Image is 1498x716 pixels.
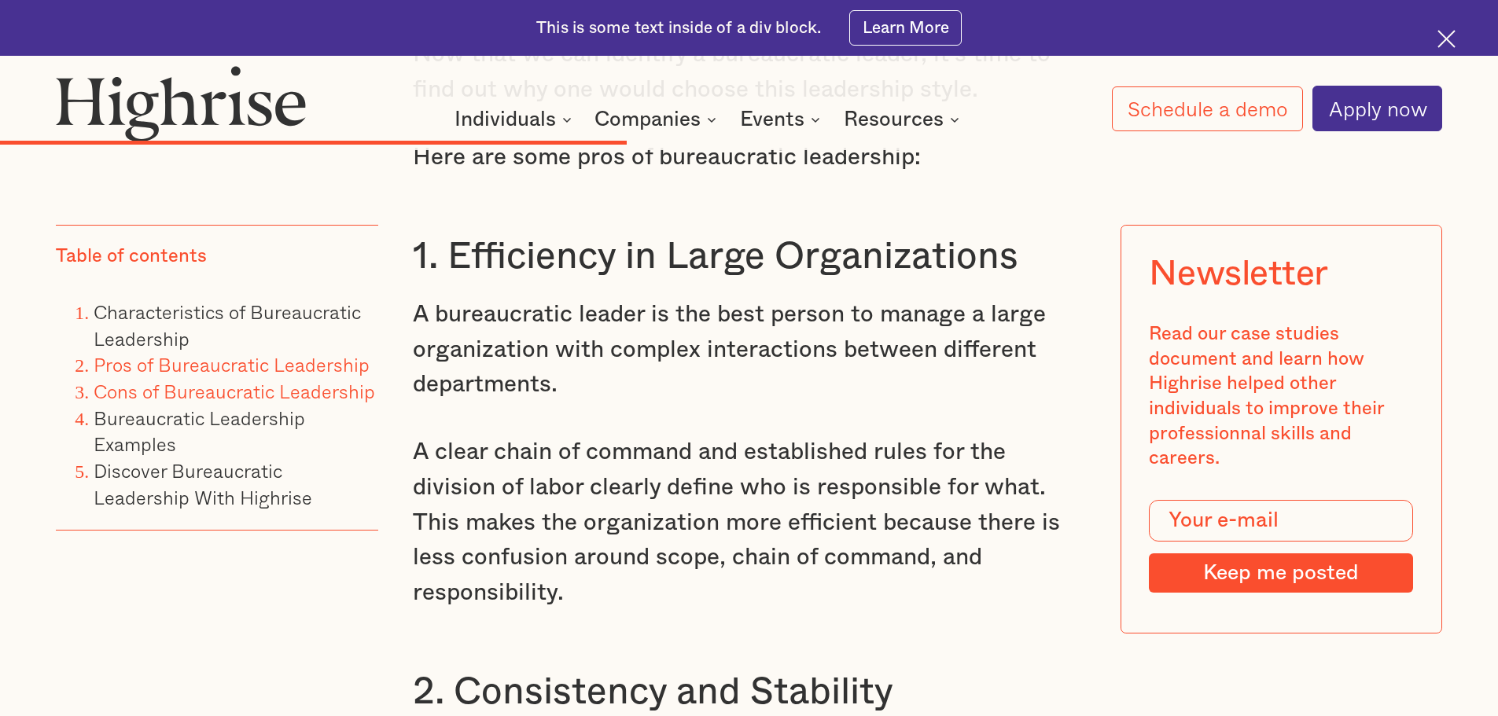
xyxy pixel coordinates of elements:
[536,17,821,39] div: This is some text inside of a div block.
[844,110,944,129] div: Resources
[455,110,556,129] div: Individuals
[94,403,305,459] a: Bureaucratic Leadership Examples
[594,110,721,129] div: Companies
[740,110,825,129] div: Events
[1149,253,1328,294] div: Newsletter
[413,669,1086,716] h3: 2. Consistency and Stability
[1437,30,1456,48] img: Cross icon
[844,110,964,129] div: Resources
[413,140,1086,175] p: Here are some pros of bureaucratic leadership:
[413,233,1086,281] h3: 1. Efficiency in Large Organizations
[413,435,1086,610] p: A clear chain of command and established rules for the division of labor clearly define who is re...
[94,456,312,512] a: Discover Bureaucratic Leadership With Highrise
[1149,500,1413,542] input: Your e-mail
[1149,500,1413,593] form: Modal Form
[94,297,361,353] a: Characteristics of Bureaucratic Leadership
[1149,322,1413,472] div: Read our case studies document and learn how Highrise helped other individuals to improve their p...
[1149,553,1413,593] input: Keep me posted
[413,297,1086,402] p: A bureaucratic leader is the best person to manage a large organization with complex interactions...
[56,244,207,270] div: Table of contents
[594,110,701,129] div: Companies
[849,10,962,46] a: Learn More
[1312,86,1442,131] a: Apply now
[94,376,375,406] a: Cons of Bureaucratic Leadership
[56,65,306,141] img: Highrise logo
[455,110,576,129] div: Individuals
[94,350,370,379] a: Pros of Bureaucratic Leadership
[740,110,804,129] div: Events
[1112,86,1304,131] a: Schedule a demo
